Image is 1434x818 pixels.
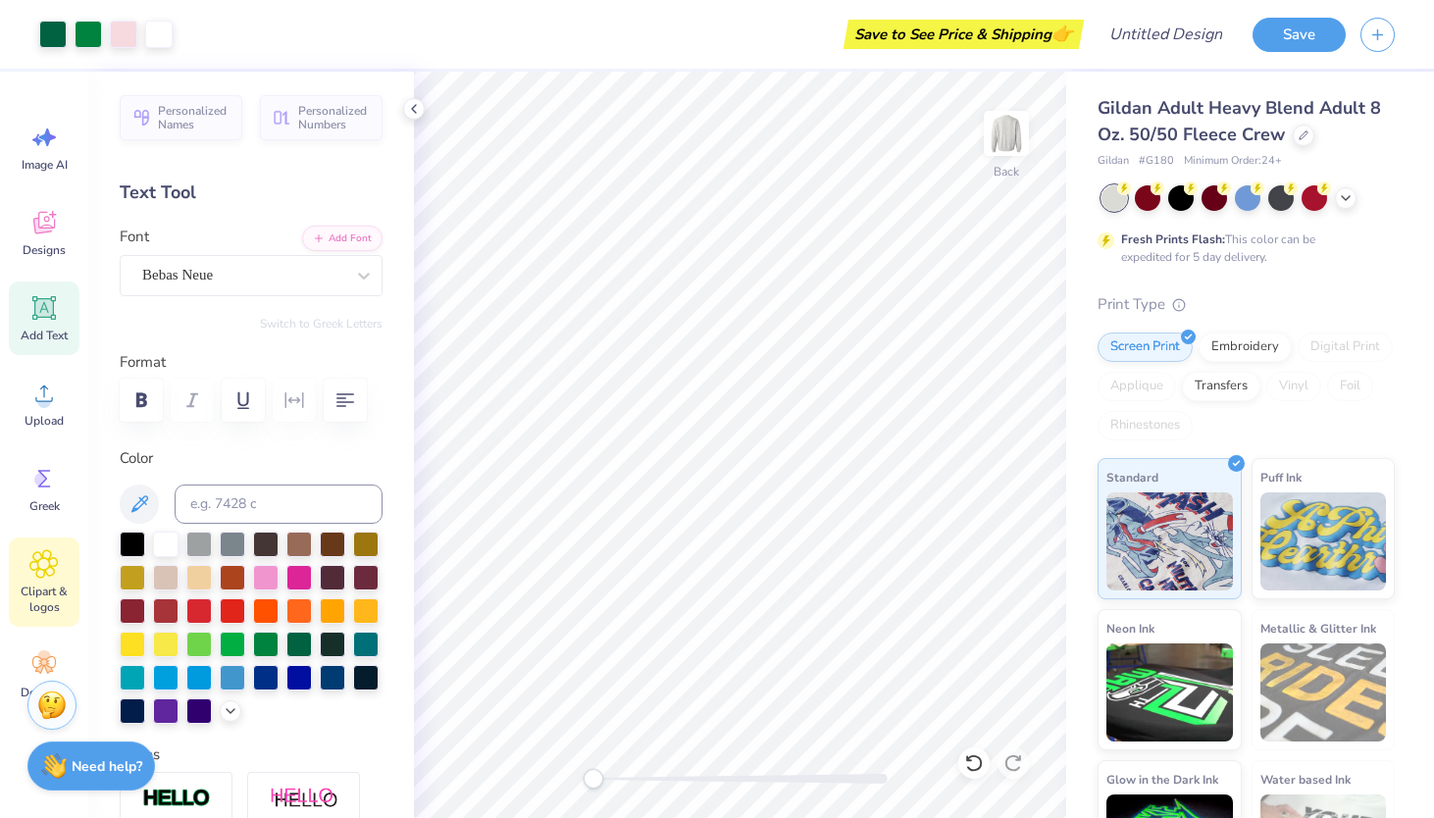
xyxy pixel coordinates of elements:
[1098,153,1129,170] span: Gildan
[1106,618,1154,639] span: Neon Ink
[1098,332,1193,362] div: Screen Print
[987,114,1026,153] img: Back
[1098,293,1395,316] div: Print Type
[1260,492,1387,590] img: Puff Ink
[72,757,142,776] strong: Need help?
[298,104,371,131] span: Personalized Numbers
[1327,372,1373,401] div: Foil
[120,447,383,470] label: Color
[25,413,64,429] span: Upload
[1121,231,1225,247] strong: Fresh Prints Flash:
[21,328,68,343] span: Add Text
[1098,96,1381,146] span: Gildan Adult Heavy Blend Adult 8 Oz. 50/50 Fleece Crew
[120,179,383,206] div: Text Tool
[120,226,149,248] label: Font
[1260,618,1376,639] span: Metallic & Glitter Ink
[302,226,383,251] button: Add Font
[260,316,383,332] button: Switch to Greek Letters
[1260,643,1387,741] img: Metallic & Glitter Ink
[1260,769,1351,790] span: Water based Ink
[12,584,77,615] span: Clipart & logos
[21,685,68,700] span: Decorate
[584,769,603,789] div: Accessibility label
[23,242,66,258] span: Designs
[1298,332,1393,362] div: Digital Print
[1184,153,1282,170] span: Minimum Order: 24 +
[994,163,1019,180] div: Back
[1051,22,1073,45] span: 👉
[1106,467,1158,487] span: Standard
[1106,492,1233,590] img: Standard
[1139,153,1174,170] span: # G180
[1182,372,1260,401] div: Transfers
[1094,15,1238,54] input: Untitled Design
[29,498,60,514] span: Greek
[1121,230,1362,266] div: This color can be expedited for 5 day delivery.
[848,20,1079,49] div: Save to See Price & Shipping
[142,788,211,810] img: Stroke
[120,95,242,140] button: Personalized Names
[1260,467,1302,487] span: Puff Ink
[120,351,383,374] label: Format
[1106,769,1218,790] span: Glow in the Dark Ink
[1098,372,1176,401] div: Applique
[158,104,230,131] span: Personalized Names
[1199,332,1292,362] div: Embroidery
[1266,372,1321,401] div: Vinyl
[175,485,383,524] input: e.g. 7428 c
[1098,411,1193,440] div: Rhinestones
[270,787,338,811] img: Shadow
[1253,18,1346,52] button: Save
[1106,643,1233,741] img: Neon Ink
[22,157,68,173] span: Image AI
[260,95,383,140] button: Personalized Numbers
